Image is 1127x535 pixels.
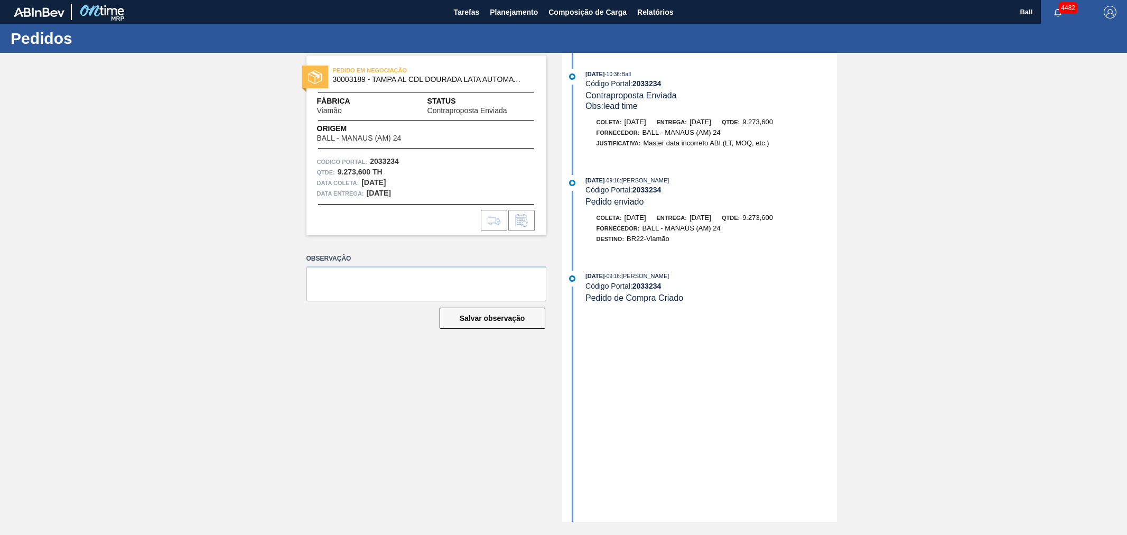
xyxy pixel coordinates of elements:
span: BR22-Viamão [627,235,669,243]
span: Contraproposta Enviada [427,107,507,115]
img: atual [569,180,575,186]
strong: 2033234 [632,186,662,194]
span: Master data incorreto ABI (LT, MOQ, etc.) [643,139,769,147]
div: Ir para Composição de Carga [481,210,507,231]
span: 9.273,600 [742,214,773,222]
span: Pedido de Compra Criado [585,293,683,302]
span: 9.273,600 [742,118,773,126]
span: Planejamento [490,6,538,19]
span: Justificativa: [597,140,641,146]
span: Qtde : [317,167,335,178]
span: Código Portal: [317,156,368,167]
img: status [308,70,322,84]
div: Código Portal: [585,186,836,194]
span: Viamão [317,107,342,115]
span: Status [427,96,536,107]
strong: 9.273,600 TH [338,168,383,176]
strong: 2033234 [370,157,399,165]
span: [DATE] [585,71,604,77]
img: atual [569,275,575,282]
strong: 2033234 [632,282,662,290]
span: [DATE] [690,118,711,126]
h1: Pedidos [11,32,198,44]
span: PEDIDO EM NEGOCIAÇÃO [333,65,481,76]
strong: 2033234 [632,79,662,88]
span: Fornecedor: [597,130,640,136]
span: Entrega: [657,215,687,221]
span: [DATE] [625,118,646,126]
span: - 09:16 [605,178,620,183]
span: [DATE] [585,273,604,279]
span: Qtde: [722,215,740,221]
span: Composição de Carga [548,6,627,19]
span: [DATE] [585,177,604,183]
span: Entrega: [657,119,687,125]
span: 30003189 - TAMPA AL CDL DOURADA LATA AUTOMATICA [333,76,525,84]
div: Informar alteração no pedido [508,210,535,231]
span: BALL - MANAUS (AM) 24 [642,128,720,136]
span: [DATE] [625,214,646,222]
span: Tarefas [453,6,479,19]
span: Obs: lead time [585,102,638,110]
button: Notificações [1041,5,1075,20]
span: BALL - MANAUS (AM) 24 [642,224,720,232]
div: Código Portal: [585,79,836,88]
img: Logout [1104,6,1116,19]
span: Coleta: [597,119,622,125]
strong: [DATE] [367,189,391,197]
div: Código Portal: [585,282,836,290]
span: Coleta: [597,215,622,221]
span: Destino: [597,236,625,242]
span: : Ball [620,71,631,77]
span: [DATE] [690,214,711,222]
span: : [PERSON_NAME] [620,177,669,183]
span: - 09:16 [605,273,620,279]
label: Observação [306,251,546,266]
span: - 10:36 [605,71,620,77]
span: : [PERSON_NAME] [620,273,669,279]
button: Salvar observação [440,308,545,329]
span: 4482 [1059,2,1077,14]
span: Pedido enviado [585,197,644,206]
span: Origem [317,123,432,134]
span: Relatórios [637,6,673,19]
span: Fábrica [317,96,375,107]
span: Contraproposta Enviada [585,91,677,100]
strong: [DATE] [361,178,386,187]
span: Data coleta: [317,178,359,188]
img: TNhmsLtSVTkK8tSr43FrP2fwEKptu5GPRR3wAAAABJRU5ErkJggg== [14,7,64,17]
span: Data entrega: [317,188,364,199]
span: Fornecedor: [597,225,640,232]
img: atual [569,73,575,80]
span: BALL - MANAUS (AM) 24 [317,134,402,142]
span: Qtde: [722,119,740,125]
